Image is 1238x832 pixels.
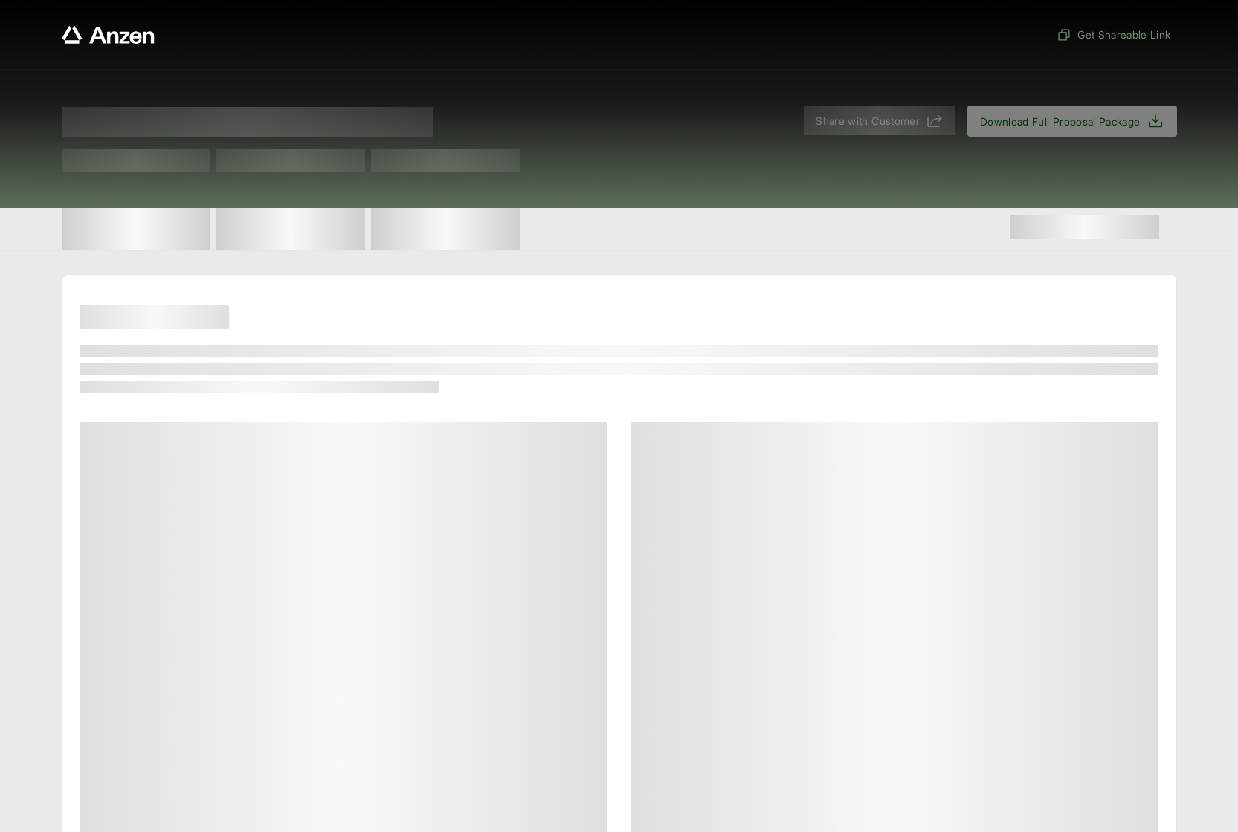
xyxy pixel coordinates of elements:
span: Test [216,149,365,172]
span: Test [62,149,210,172]
span: Proposal for [62,107,433,137]
a: Anzen website [62,26,155,44]
span: Share with Customer [816,113,920,129]
span: Get Shareable Link [1057,27,1170,42]
span: Test [371,149,520,172]
button: Get Shareable Link [1051,21,1176,48]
